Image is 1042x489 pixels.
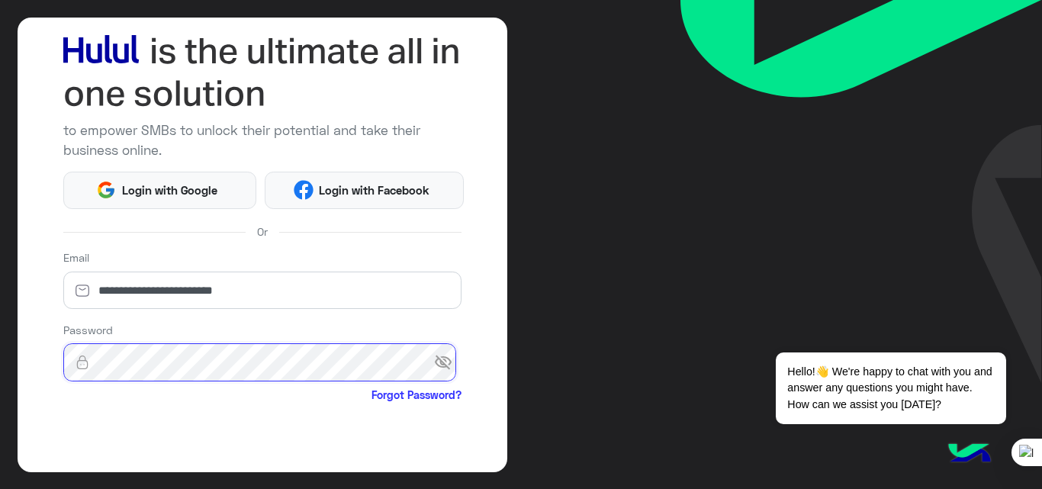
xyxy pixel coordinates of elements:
span: visibility_off [434,349,462,376]
button: Login with Google [63,172,257,209]
a: Forgot Password? [371,387,462,403]
img: hululLoginTitle_EN.svg [63,30,462,115]
span: Login with Google [116,182,223,199]
img: hulul-logo.png [943,428,996,481]
span: Hello!👋 We're happy to chat with you and answer any questions you might have. How can we assist y... [776,352,1005,424]
img: Facebook [294,180,314,200]
label: Email [63,249,89,265]
img: email [63,283,101,298]
button: Login with Facebook [265,172,464,209]
label: Password [63,322,113,338]
iframe: reCAPTCHA [63,407,295,466]
span: Or [257,224,268,240]
span: Login with Facebook [314,182,436,199]
img: Google [96,180,116,200]
img: lock [63,355,101,370]
p: to empower SMBs to unlock their potential and take their business online. [63,121,462,160]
